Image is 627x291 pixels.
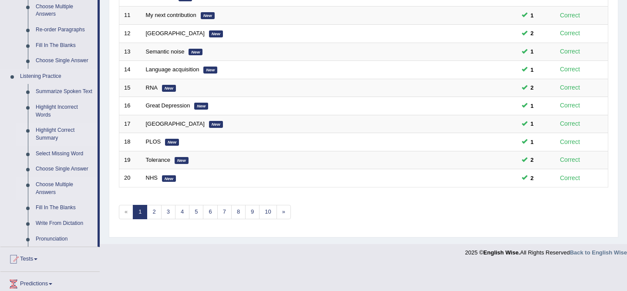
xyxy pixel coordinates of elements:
[0,247,100,269] a: Tests
[162,85,176,92] em: New
[32,161,98,177] a: Choose Single Answer
[175,157,189,164] em: New
[556,137,584,147] div: Correct
[146,66,199,73] a: Language acquisition
[556,119,584,129] div: Correct
[146,48,185,55] a: Semantic noise
[161,205,175,219] a: 3
[527,11,537,20] span: You can still take this question
[119,115,141,133] td: 17
[146,120,205,127] a: [GEOGRAPHIC_DATA]
[146,84,158,91] a: RNA
[194,103,208,110] em: New
[32,123,98,146] a: Highlight Correct Summary
[32,38,98,54] a: Fill In The Blanks
[32,84,98,100] a: Summarize Spoken Text
[146,30,205,37] a: [GEOGRAPHIC_DATA]
[527,101,537,110] span: You can still take this question
[119,97,141,115] td: 16
[527,83,537,92] span: You can still take this question
[245,205,260,219] a: 9
[146,138,161,145] a: PLOS
[556,155,584,165] div: Correct
[527,29,537,38] span: You can still take this question
[119,43,141,61] td: 13
[209,121,223,128] em: New
[556,47,584,57] div: Correct
[483,249,520,256] strong: English Wise.
[189,205,203,219] a: 5
[276,205,291,219] a: »
[259,205,276,219] a: 10
[147,205,161,219] a: 2
[32,231,98,247] a: Pronunciation
[146,12,196,18] a: My next contribution
[133,205,147,219] a: 1
[119,61,141,79] td: 14
[203,67,217,74] em: New
[201,12,215,19] em: New
[570,249,627,256] a: Back to English Wise
[556,100,584,110] div: Correct
[119,7,141,25] td: 11
[189,49,202,56] em: New
[146,174,158,181] a: NHS
[119,24,141,43] td: 12
[231,205,246,219] a: 8
[32,22,98,38] a: Re-order Paragraphs
[556,64,584,74] div: Correct
[556,83,584,93] div: Correct
[119,79,141,97] td: 15
[165,139,179,146] em: New
[162,175,176,182] em: New
[16,69,98,84] a: Listening Practice
[175,205,189,219] a: 4
[119,169,141,187] td: 20
[32,53,98,69] a: Choose Single Answer
[119,151,141,169] td: 19
[556,173,584,183] div: Correct
[556,28,584,38] div: Correct
[527,137,537,147] span: You can still take this question
[32,216,98,231] a: Write From Dictation
[146,157,170,163] a: Tolerance
[119,205,133,219] span: «
[527,47,537,56] span: You can still take this question
[203,205,217,219] a: 6
[32,100,98,123] a: Highlight Incorrect Words
[217,205,232,219] a: 7
[32,146,98,162] a: Select Missing Word
[527,65,537,74] span: You can still take this question
[32,200,98,216] a: Fill In The Blanks
[209,30,223,37] em: New
[32,177,98,200] a: Choose Multiple Answers
[119,133,141,151] td: 18
[556,10,584,20] div: Correct
[527,174,537,183] span: You can still take this question
[465,244,627,257] div: 2025 © All Rights Reserved
[527,119,537,128] span: You can still take this question
[527,155,537,164] span: You can still take this question
[146,102,190,109] a: Great Depression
